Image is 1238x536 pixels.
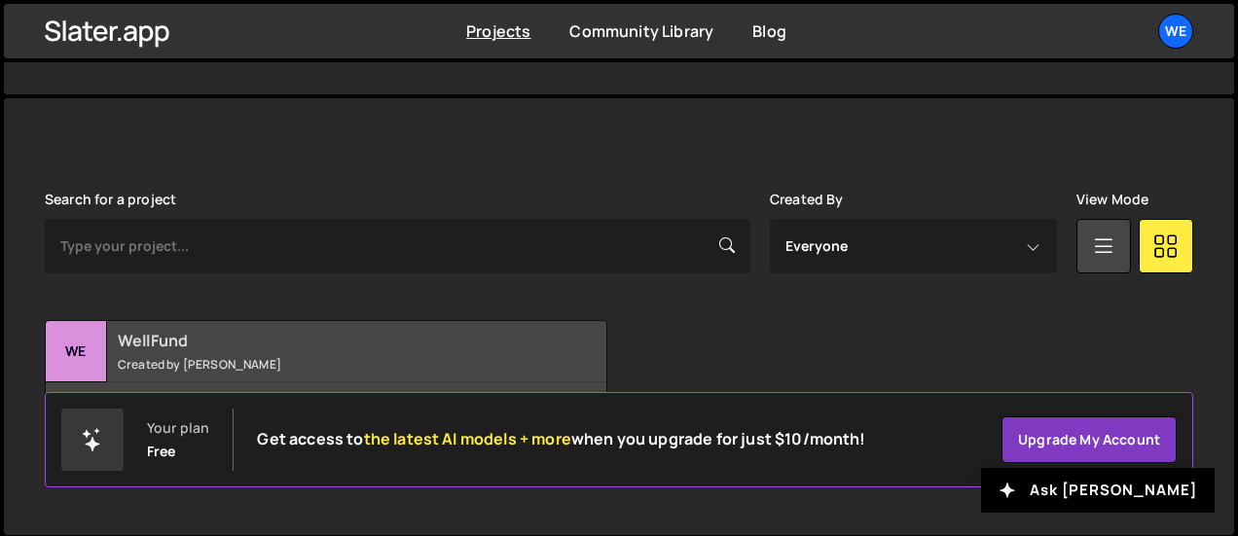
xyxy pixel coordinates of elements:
span: the latest AI models + more [364,428,571,449]
div: 51 pages, last updated by [PERSON_NAME] [DATE] [46,382,606,441]
div: Your plan [147,420,209,436]
input: Type your project... [45,219,750,273]
h2: WellFund [118,330,548,351]
a: We WellFund Created by [PERSON_NAME] 51 pages, last updated by [PERSON_NAME] [DATE] [45,320,607,442]
h2: Get access to when you upgrade for just $10/month! [257,430,865,448]
a: Upgrade my account [1001,416,1177,463]
small: Created by [PERSON_NAME] [118,356,548,373]
div: We [46,321,107,382]
a: Blog [752,20,786,42]
button: Ask [PERSON_NAME] [981,468,1215,513]
label: Search for a project [45,192,176,207]
a: Projects [466,20,530,42]
div: Free [147,444,176,459]
label: Created By [770,192,844,207]
a: We [1158,14,1193,49]
a: Community Library [569,20,713,42]
label: View Mode [1076,192,1148,207]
